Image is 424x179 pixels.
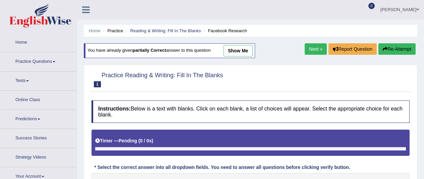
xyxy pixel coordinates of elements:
[130,28,201,33] a: Reading & Writing: Fill In The Blanks
[92,71,223,87] h2: Practice Reading & Writing: Fill In The Blanks
[0,52,77,69] a: Practice Questions
[0,148,77,165] a: Strategy Videos
[0,110,77,127] a: Predictions
[152,138,154,143] b: )
[0,72,77,88] a: Tests
[119,138,137,143] b: Pending
[202,28,247,34] li: Facebook Research
[89,28,101,33] a: Home
[95,138,153,143] h5: Timer —
[368,3,375,9] span: 0
[305,43,327,55] a: Next »
[102,28,123,34] li: Practice
[140,138,152,143] b: 0 / 0s
[92,100,410,123] h4: Below is a text with blanks. Click on each blank, a list of choices will appear. Select the appro...
[0,33,77,50] a: Home
[94,81,101,87] span: 1
[0,129,77,146] a: Success Stories
[224,45,253,56] a: show me
[138,138,140,143] b: (
[0,91,77,107] a: Online Class
[328,43,377,55] button: Report Question
[92,164,353,171] div: * Select the correct answer into all dropdown fields. You need to answer all questions before cli...
[84,43,255,58] div: You have already given answer to this question
[378,43,416,55] button: Re-Attempt
[98,106,131,111] b: Instructions:
[133,48,166,53] b: partially correct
